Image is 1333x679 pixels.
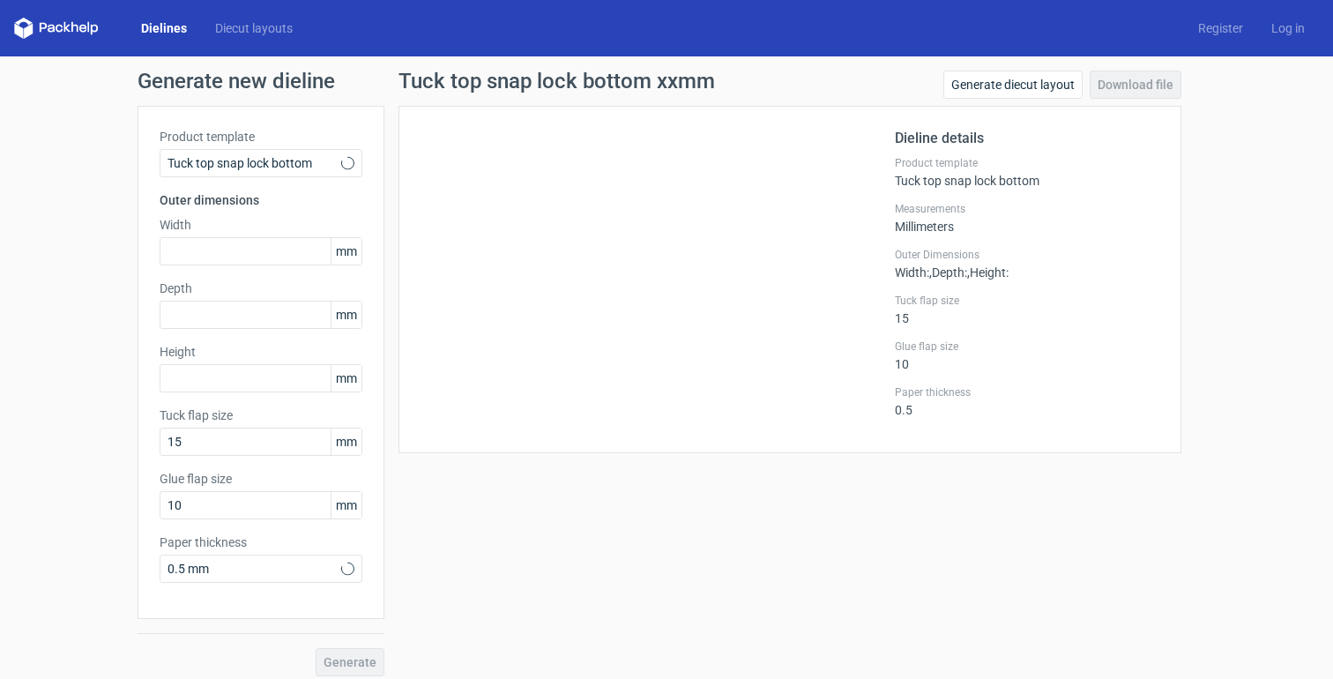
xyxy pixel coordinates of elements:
[160,343,362,361] label: Height
[127,19,201,37] a: Dielines
[331,429,361,455] span: mm
[160,280,362,297] label: Depth
[168,560,341,578] span: 0.5 mm
[168,154,341,172] span: Tuck top snap lock bottom
[160,533,362,551] label: Paper thickness
[331,238,361,265] span: mm
[160,407,362,424] label: Tuck flap size
[160,191,362,209] h3: Outer dimensions
[160,216,362,234] label: Width
[895,202,1159,234] div: Millimeters
[1184,19,1257,37] a: Register
[160,128,362,145] label: Product template
[398,71,715,92] h1: Tuck top snap lock bottom xxmm
[895,339,1159,354] label: Glue flap size
[201,19,307,37] a: Diecut layouts
[967,265,1009,280] span: , Height :
[895,248,1159,262] label: Outer Dimensions
[895,385,1159,417] div: 0.5
[1257,19,1319,37] a: Log in
[895,294,1159,308] label: Tuck flap size
[943,71,1083,99] a: Generate diecut layout
[331,365,361,392] span: mm
[929,265,967,280] span: , Depth :
[331,302,361,328] span: mm
[160,470,362,488] label: Glue flap size
[895,128,1159,149] h2: Dieline details
[895,156,1159,188] div: Tuck top snap lock bottom
[895,385,1159,399] label: Paper thickness
[895,294,1159,325] div: 15
[895,339,1159,371] div: 10
[895,265,929,280] span: Width :
[138,71,1195,92] h1: Generate new dieline
[331,492,361,519] span: mm
[895,202,1159,216] label: Measurements
[895,156,1159,170] label: Product template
